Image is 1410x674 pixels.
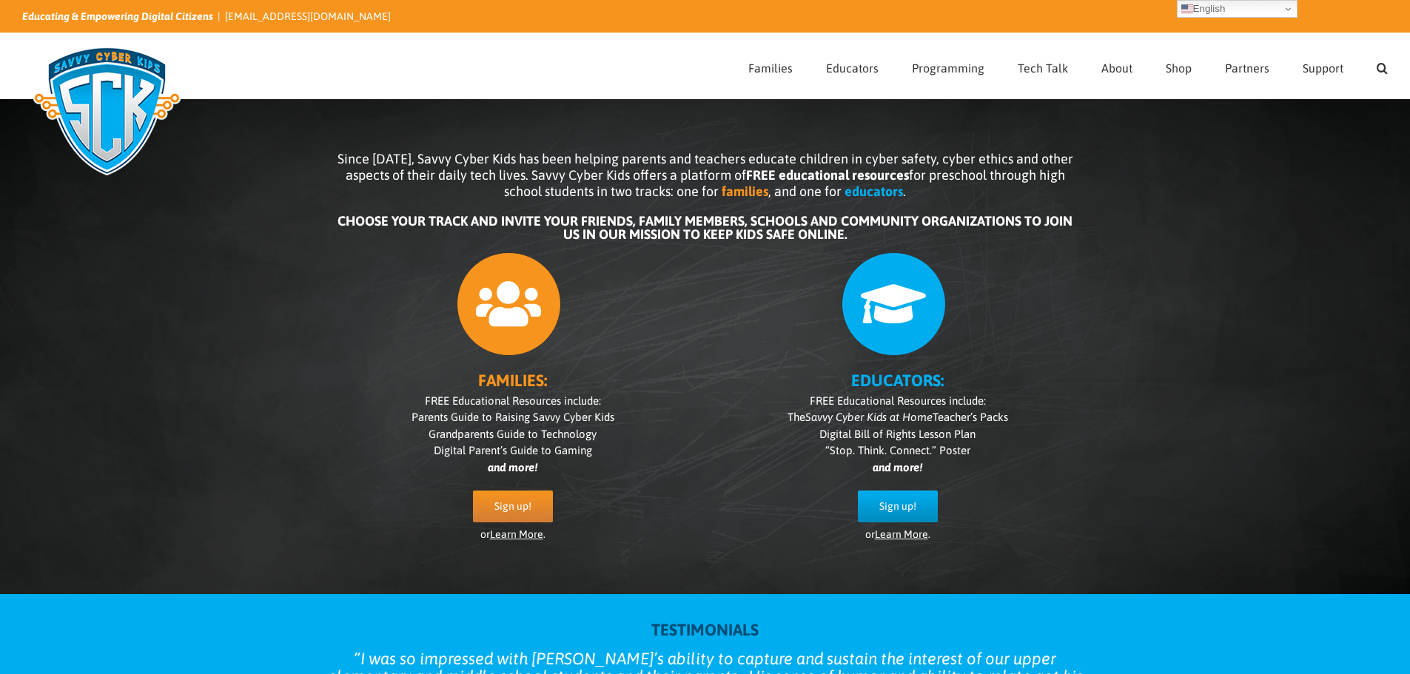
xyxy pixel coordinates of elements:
span: Families [748,62,793,74]
a: Support [1303,33,1343,98]
span: Sign up! [879,500,916,513]
span: Digital Bill of Rights Lesson Plan [819,428,976,440]
span: Programming [912,62,984,74]
span: About [1101,62,1132,74]
span: Since [DATE], Savvy Cyber Kids has been helping parents and teachers educate children in cyber sa... [338,151,1073,199]
nav: Main Menu [748,33,1388,98]
span: FREE Educational Resources include: [425,394,601,407]
b: CHOOSE YOUR TRACK AND INVITE YOUR FRIENDS, FAMILY MEMBERS, SCHOOLS AND COMMUNITY ORGANIZATIONS TO... [338,213,1072,242]
b: families [722,183,768,199]
span: FREE Educational Resources include: [810,394,986,407]
a: Learn More [875,528,928,540]
i: and more! [488,461,537,474]
img: en [1181,3,1193,15]
a: Shop [1166,33,1192,98]
i: and more! [873,461,922,474]
span: The Teacher’s Packs [788,411,1008,423]
a: Families [748,33,793,98]
span: Digital Parent’s Guide to Gaming [434,444,592,456]
span: Tech Talk [1018,62,1068,74]
span: Sign up! [494,500,531,513]
span: “Stop. Think. Connect.” Poster [825,444,970,456]
b: FREE educational resources [746,167,909,183]
b: educators [845,183,903,199]
span: Grandparents Guide to Technology [429,428,597,440]
a: Sign up! [858,491,938,522]
a: About [1101,33,1132,98]
b: FAMILIES: [478,371,547,390]
a: Programming [912,33,984,98]
strong: TESTIMONIALS [651,620,759,639]
span: Support [1303,62,1343,74]
span: Partners [1225,62,1269,74]
img: Savvy Cyber Kids Logo [22,37,192,185]
a: Partners [1225,33,1269,98]
i: Savvy Cyber Kids at Home [805,411,933,423]
span: . [903,183,906,199]
a: [EMAIL_ADDRESS][DOMAIN_NAME] [225,10,391,22]
span: Parents Guide to Raising Savvy Cyber Kids [412,411,614,423]
a: Tech Talk [1018,33,1068,98]
span: Educators [826,62,879,74]
b: EDUCATORS: [851,371,944,390]
span: Shop [1166,62,1192,74]
a: Learn More [490,528,543,540]
a: Educators [826,33,879,98]
a: Sign up! [473,491,553,522]
span: or . [865,528,930,540]
span: , and one for [768,183,842,199]
a: Search [1377,33,1388,98]
i: Educating & Empowering Digital Citizens [22,10,213,22]
span: or . [480,528,545,540]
